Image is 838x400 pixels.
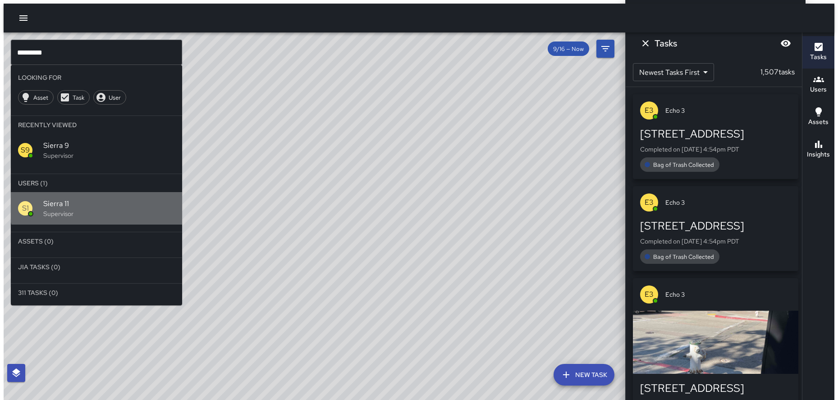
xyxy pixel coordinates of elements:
[640,145,791,154] p: Completed on [DATE] 4:54pm PDT
[548,45,589,53] span: 9/16 — Now
[633,186,798,271] button: E3Echo 3[STREET_ADDRESS]Completed on [DATE] 4:54pm PDTBag of Trash Collected
[18,90,54,105] div: Asset
[43,198,175,209] span: Sierra 11
[596,40,614,58] button: Filters
[640,219,791,233] div: [STREET_ADDRESS]
[655,36,677,51] h6: Tasks
[11,116,182,134] li: Recently Viewed
[21,145,30,156] p: S9
[757,67,798,78] p: 1,507 tasks
[43,151,175,160] p: Supervisor
[645,197,654,208] p: E3
[648,253,719,261] span: Bag of Trash Collected
[808,117,829,127] h6: Assets
[640,381,791,395] div: [STREET_ADDRESS]
[802,101,834,133] button: Assets
[640,237,791,246] p: Completed on [DATE] 4:54pm PDT
[11,258,182,276] li: Jia Tasks (0)
[11,192,182,225] div: S1Sierra 11Supervisor
[11,232,182,250] li: Assets (0)
[11,284,182,302] li: 311 Tasks (0)
[11,69,182,87] li: Looking For
[802,133,834,166] button: Insights
[554,364,614,386] button: New Task
[665,106,791,115] span: Echo 3
[22,203,29,214] p: S1
[633,63,714,81] div: Newest Tasks First
[777,34,795,52] button: Blur
[810,85,827,95] h6: Users
[11,134,182,166] div: S9Sierra 9Supervisor
[645,105,654,116] p: E3
[665,290,791,299] span: Echo 3
[645,289,654,300] p: E3
[11,174,182,192] li: Users (1)
[637,34,655,52] button: Dismiss
[802,69,834,101] button: Users
[640,127,791,141] div: [STREET_ADDRESS]
[28,94,53,101] span: Asset
[68,94,89,101] span: Task
[43,209,175,218] p: Supervisor
[633,94,798,179] button: E3Echo 3[STREET_ADDRESS]Completed on [DATE] 4:54pm PDTBag of Trash Collected
[810,52,827,62] h6: Tasks
[665,198,791,207] span: Echo 3
[93,90,126,105] div: User
[104,94,126,101] span: User
[802,36,834,69] button: Tasks
[43,140,175,151] span: Sierra 9
[57,90,90,105] div: Task
[648,161,719,169] span: Bag of Trash Collected
[807,150,830,160] h6: Insights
